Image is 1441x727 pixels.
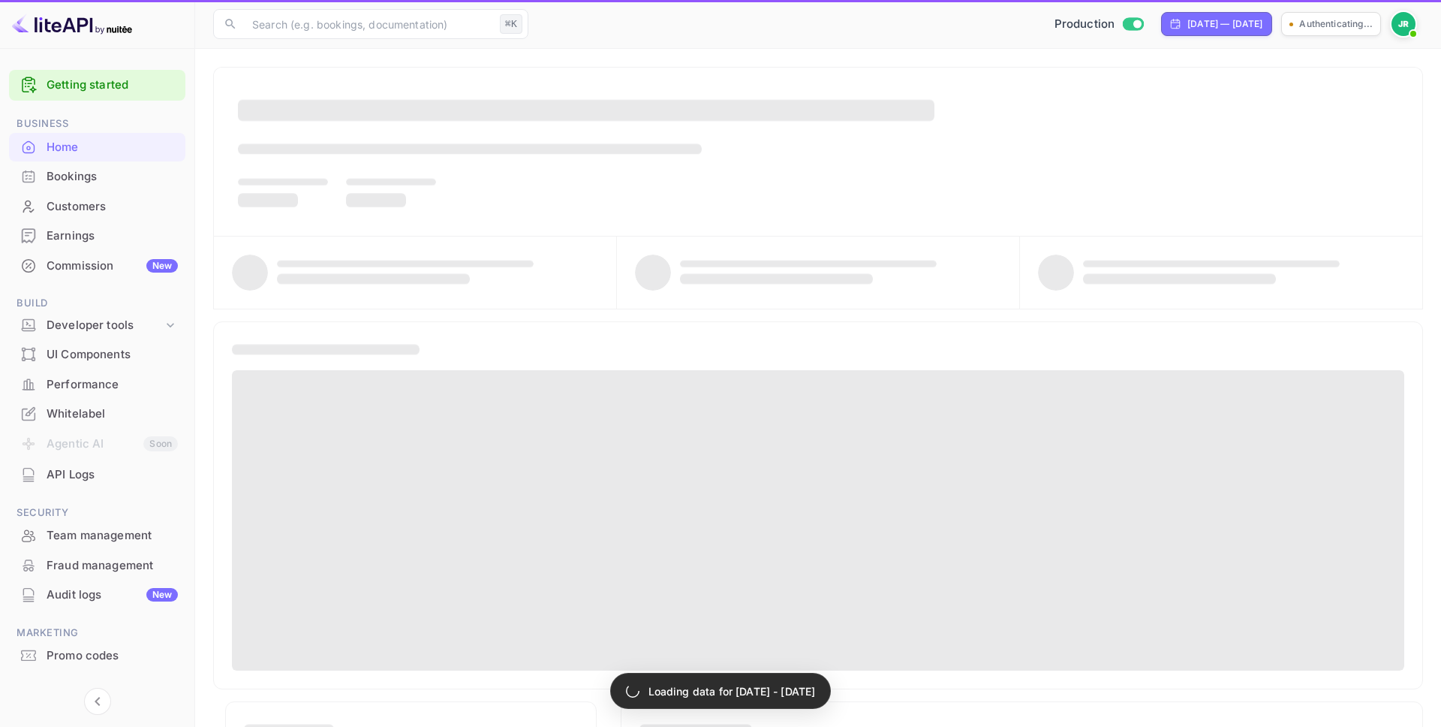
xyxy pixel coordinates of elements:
[47,587,178,604] div: Audit logs
[9,641,185,669] a: Promo codes
[47,346,178,363] div: UI Components
[9,70,185,101] div: Getting started
[146,259,178,273] div: New
[47,139,178,156] div: Home
[9,551,185,579] a: Fraud management
[9,370,185,398] a: Performance
[9,312,185,339] div: Developer tools
[9,521,185,549] a: Team management
[47,77,178,94] a: Getting started
[9,641,185,671] div: Promo codes
[47,168,178,186] div: Bookings
[47,557,178,575] div: Fraud management
[9,252,185,281] div: CommissionNew
[9,370,185,400] div: Performance
[9,133,185,161] a: Home
[9,222,185,249] a: Earnings
[9,460,185,488] a: API Logs
[9,192,185,222] div: Customers
[500,14,522,34] div: ⌘K
[47,258,178,275] div: Commission
[47,317,163,334] div: Developer tools
[9,460,185,490] div: API Logs
[47,406,178,423] div: Whitelabel
[648,683,816,699] p: Loading data for [DATE] - [DATE]
[1048,16,1150,33] div: Switch to Sandbox mode
[9,551,185,581] div: Fraud management
[1187,17,1262,31] div: [DATE] — [DATE]
[84,688,111,715] button: Collapse navigation
[9,162,185,192] div: Bookings
[9,162,185,190] a: Bookings
[9,295,185,312] span: Build
[9,625,185,641] span: Marketing
[47,228,178,245] div: Earnings
[9,505,185,521] span: Security
[9,521,185,551] div: Team management
[47,527,178,544] div: Team management
[9,340,185,368] a: UI Components
[9,581,185,608] a: Audit logsNew
[1391,12,1415,36] img: John A Richards
[9,222,185,251] div: Earnings
[9,252,185,279] a: CommissionNew
[9,400,185,429] div: Whitelabel
[1299,17,1373,31] p: Authenticating...
[9,192,185,220] a: Customers
[47,466,178,484] div: API Logs
[47,376,178,394] div: Performance
[12,12,132,36] img: LiteAPI logo
[9,340,185,370] div: UI Components
[9,400,185,427] a: Whitelabel
[146,588,178,602] div: New
[9,133,185,162] div: Home
[47,647,178,665] div: Promo codes
[9,581,185,610] div: Audit logsNew
[9,116,185,132] span: Business
[47,198,178,216] div: Customers
[1054,16,1115,33] span: Production
[243,9,494,39] input: Search (e.g. bookings, documentation)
